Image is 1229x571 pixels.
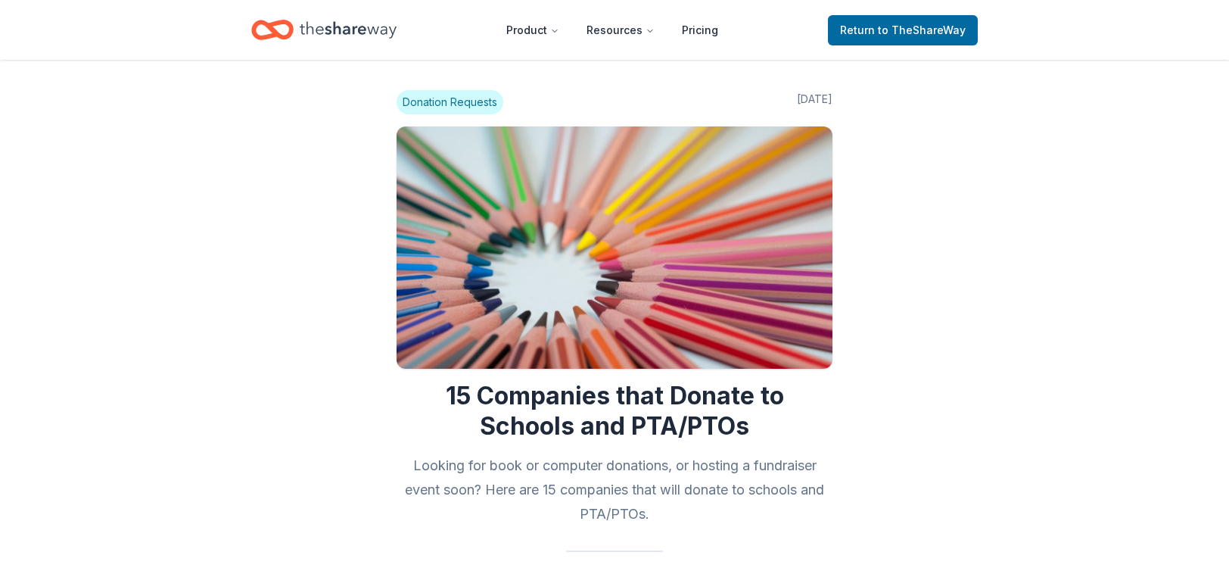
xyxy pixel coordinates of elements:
[574,15,667,45] button: Resources
[670,15,730,45] a: Pricing
[397,454,832,526] h2: Looking for book or computer donations, or hosting a fundraiser event soon? Here are 15 companies...
[397,381,832,442] h1: 15 Companies that Donate to Schools and PTA/PTOs
[797,90,832,114] span: [DATE]
[251,12,397,48] a: Home
[828,15,978,45] a: Returnto TheShareWay
[397,90,503,114] span: Donation Requests
[494,12,730,48] nav: Main
[878,23,966,36] span: to TheShareWay
[397,126,832,369] img: Image for 15 Companies that Donate to Schools and PTA/PTOs
[840,21,966,39] span: Return
[494,15,571,45] button: Product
